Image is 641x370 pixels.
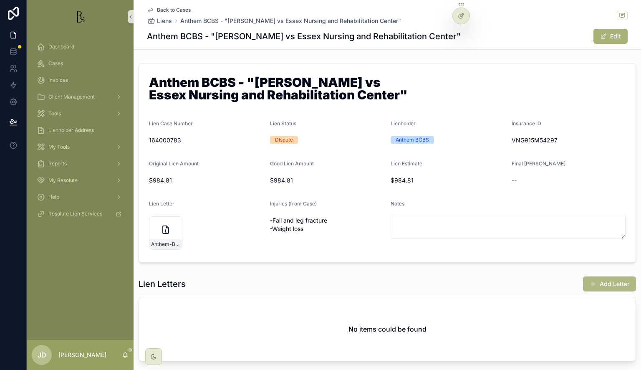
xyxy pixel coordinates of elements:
a: Tools [32,106,129,121]
span: Back to Cases [157,7,191,13]
span: Final [PERSON_NAME] [512,160,565,167]
h1: Anthem BCBS - "[PERSON_NAME] vs Essex Nursing and Rehabilitation Center" [149,76,626,104]
span: Injuries (from Case) [270,200,317,207]
span: Lien Estimate [391,160,422,167]
span: My Resolute [48,177,78,184]
button: Add Letter [583,276,636,291]
span: Reports [48,160,67,167]
span: Help [48,194,59,200]
a: Dashboard [32,39,129,54]
a: Help [32,190,129,205]
a: Client Management [32,89,129,104]
div: Anthem BCBS [396,136,429,144]
img: App logo [73,10,87,23]
span: Lienholder Address [48,127,94,134]
span: $984.81 [149,176,263,185]
a: Back to Cases [147,7,191,13]
span: $984.81 [391,176,505,185]
button: Edit [593,29,628,44]
a: My Tools [32,139,129,155]
span: Resolute Lien Services [48,210,102,217]
span: Good Lien Amount [270,160,314,167]
span: Insurance ID [512,120,541,127]
h1: Lien Letters [139,278,186,290]
span: Lien Letter [149,200,174,207]
span: Lien Case Number [149,120,193,127]
h1: Anthem BCBS - "[PERSON_NAME] vs Essex Nursing and Rehabilitation Center" [147,30,461,42]
a: Invoices [32,73,129,88]
span: Dashboard [48,43,74,50]
span: 164000783 [149,136,263,144]
span: Anthem-BCBS-initial-lien-request-08-21-2025 [151,241,180,248]
a: Liens [147,17,172,25]
h2: No items could be found [348,324,426,334]
a: Cases [32,56,129,71]
span: Tools [48,110,61,117]
span: My Tools [48,144,70,150]
span: Lien Status [270,120,296,127]
a: Lienholder Address [32,123,129,138]
div: scrollable content [27,33,134,232]
a: Resolute Lien Services [32,206,129,221]
span: Cases [48,60,63,67]
span: VNG915M54297 [512,136,626,144]
span: $984.81 [270,176,384,185]
span: -- [512,176,517,185]
div: Dispute [275,136,293,144]
span: Liens [157,17,172,25]
span: Original Lien Amount [149,160,199,167]
a: My Resolute [32,173,129,188]
span: Client Management [48,94,95,100]
p: [PERSON_NAME] [58,351,106,359]
a: Reports [32,156,129,171]
span: -Fall and leg fracture -Weight loss [270,216,384,233]
span: Notes [391,200,404,207]
a: Anthem BCBS - "[PERSON_NAME] vs Essex Nursing and Rehabilitation Center" [180,17,401,25]
span: Invoices [48,77,68,84]
span: JD [38,350,46,360]
span: Lienholder [391,120,416,127]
